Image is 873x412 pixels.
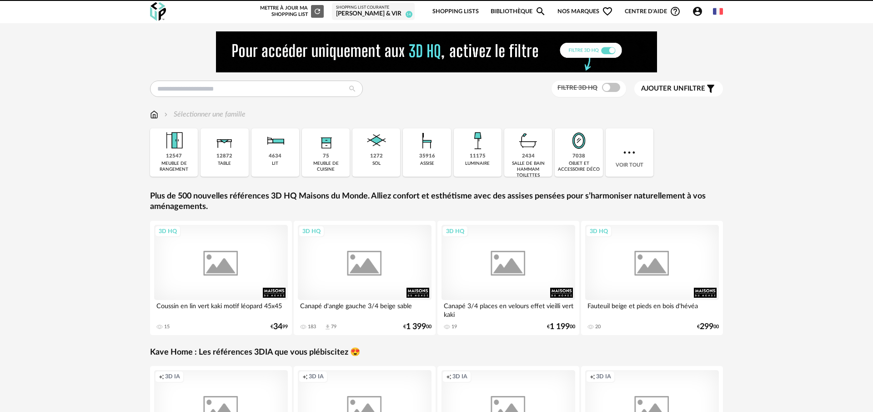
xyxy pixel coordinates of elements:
[302,373,308,380] span: Creation icon
[522,153,535,160] div: 2434
[465,161,490,167] div: luminaire
[271,324,288,330] div: € 99
[212,128,237,153] img: Table.png
[164,324,170,330] div: 15
[155,225,181,237] div: 3D HQ
[323,153,329,160] div: 75
[420,161,434,167] div: assise
[336,5,411,10] div: Shopping List courante
[153,161,195,173] div: meuble de rangement
[470,153,486,160] div: 11175
[419,153,435,160] div: 35916
[697,324,719,330] div: € 00
[586,225,612,237] div: 3D HQ
[406,11,412,18] span: 14
[159,373,164,380] span: Creation icon
[557,85,597,91] span: Filtre 3D HQ
[154,300,288,318] div: Coussin en lin vert kaki motif léopard 45x45
[166,153,182,160] div: 12547
[590,373,595,380] span: Creation icon
[403,324,431,330] div: € 00
[602,6,613,17] span: Heart Outline icon
[415,128,439,153] img: Assise.png
[162,109,170,120] img: svg+xml;base64,PHN2ZyB3aWR0aD0iMTYiIGhlaWdodD0iMTYiIHZpZXdCb3g9IjAgMCAxNiAxNiIgZmlsbD0ibm9uZSIgeG...
[596,373,611,380] span: 3D IA
[641,84,705,93] span: filtre
[442,300,575,318] div: Canapé 3/4 places en velours effet vieilli vert kaki
[547,324,575,330] div: € 00
[370,153,383,160] div: 1272
[606,128,653,177] div: Voir tout
[465,128,490,153] img: Luminaire.png
[670,6,681,17] span: Help Circle Outline icon
[700,324,713,330] span: 299
[557,161,600,173] div: objet et accessoire déco
[372,161,381,167] div: sol
[216,153,232,160] div: 12872
[309,373,324,380] span: 3D IA
[272,161,278,167] div: lit
[452,373,467,380] span: 3D IA
[705,83,716,94] span: Filter icon
[298,225,325,237] div: 3D HQ
[165,373,180,380] span: 3D IA
[162,109,246,120] div: Sélectionner une famille
[269,153,281,160] div: 4634
[263,128,287,153] img: Literie.png
[298,300,431,318] div: Canapé d'angle gauche 3/4 beige sable
[557,1,613,22] span: Nos marques
[437,221,579,335] a: 3D HQ Canapé 3/4 places en velours effet vieilli vert kaki 19 €1 19900
[162,128,186,153] img: Meuble%20de%20rangement.png
[273,324,282,330] span: 34
[331,324,336,330] div: 79
[294,221,436,335] a: 3D HQ Canapé d'angle gauche 3/4 beige sable 183 Download icon 79 €1 39900
[572,153,585,160] div: 7038
[150,347,360,358] a: Kave Home : Les références 3DIA que vous plébiscitez 😍
[258,5,324,18] div: Mettre à jour ma Shopping List
[491,1,546,22] a: BibliothèqueMagnify icon
[150,221,292,335] a: 3D HQ Coussin en lin vert kaki motif léopard 45x45 15 €3499
[150,109,158,120] img: svg+xml;base64,PHN2ZyB3aWR0aD0iMTYiIGhlaWdodD0iMTciIHZpZXdCb3g9IjAgMCAxNiAxNyIgZmlsbD0ibm9uZSIgeG...
[406,324,426,330] span: 1 399
[535,6,546,17] span: Magnify icon
[218,161,231,167] div: table
[516,128,541,153] img: Salle%20de%20bain.png
[314,128,338,153] img: Rangement.png
[581,221,723,335] a: 3D HQ Fauteuil beige et pieds en bois d'hévéa 20 €29900
[625,6,681,17] span: Centre d'aideHelp Circle Outline icon
[216,31,657,72] img: NEW%20NEW%20HQ%20NEW_V1.gif
[713,6,723,16] img: fr
[305,161,347,173] div: meuble de cuisine
[324,324,331,331] span: Download icon
[641,85,684,92] span: Ajouter un
[364,128,389,153] img: Sol.png
[336,5,411,18] a: Shopping List courante [PERSON_NAME] & Vir 14
[336,10,411,18] div: [PERSON_NAME] & Vir
[446,373,452,380] span: Creation icon
[567,128,591,153] img: Miroir.png
[550,324,570,330] span: 1 199
[432,1,479,22] a: Shopping Lists
[150,191,723,213] a: Plus de 500 nouvelles références 3D HQ Maisons du Monde. Alliez confort et esthétisme avec des as...
[692,6,703,17] span: Account Circle icon
[150,2,166,21] img: OXP
[634,81,723,97] button: Ajouter unfiltre Filter icon
[621,144,637,161] img: more.7b13dc1.svg
[507,161,549,178] div: salle de bain hammam toilettes
[692,6,707,17] span: Account Circle icon
[313,9,321,14] span: Refresh icon
[585,300,719,318] div: Fauteuil beige et pieds en bois d'hévéa
[452,324,457,330] div: 19
[595,324,601,330] div: 20
[308,324,316,330] div: 183
[442,225,468,237] div: 3D HQ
